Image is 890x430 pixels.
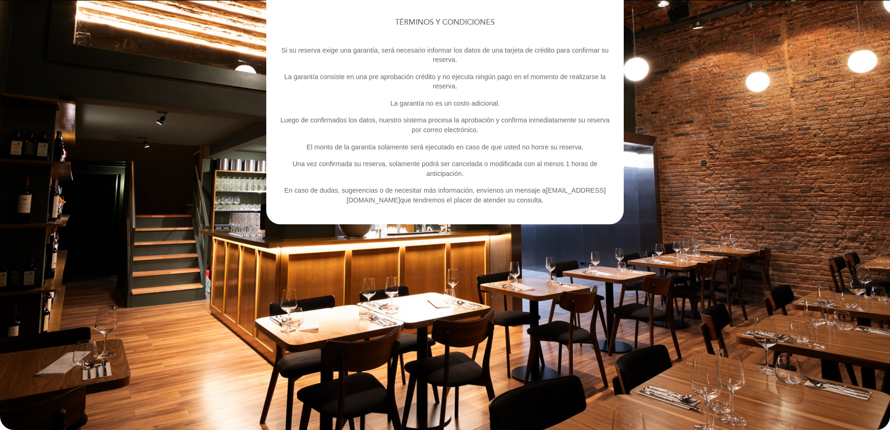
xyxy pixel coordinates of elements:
[278,186,612,205] p: En caso de dudas, sugerencias o de necesitar más información, envíenos un mensaje a que tendremos...
[278,99,612,108] p: La garantía no es un costo adicional.
[278,72,612,91] p: La garantía consiste en una pre aprobación crédito y no ejecuta ningún pago en el momento de real...
[278,46,612,65] p: Si su reserva exige una garantía, será necesario informar los datos de una tarjeta de crédito par...
[278,19,612,27] h3: TÉRMINOS Y CONDICIONES
[346,187,606,204] a: [EMAIL_ADDRESS][DOMAIN_NAME]
[278,142,612,152] p: El monto de la garantía solamente será ejecutado en caso de que usted no honre su reserva.
[278,159,612,178] p: Una vez confirmada su reserva, solamente podrá ser cancelada o modificada con al menos 1 horas de...
[278,115,612,134] p: Luego de confirmados los datos, nuestro sistema procesa la aprobación y confirma inmediatamente s...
